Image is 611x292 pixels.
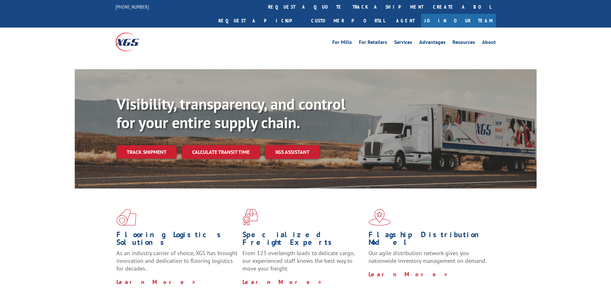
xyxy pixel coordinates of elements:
[265,145,320,159] a: XGS ASSISTANT
[390,14,421,28] a: Agent
[242,231,364,249] h1: Specialized Freight Experts
[116,145,177,159] a: Track shipment
[419,40,446,47] a: Advantages
[421,14,496,28] a: Join Our Team
[115,4,149,10] a: [PHONE_NUMBER]
[332,40,352,47] a: For Mills
[453,40,475,47] a: Resources
[116,94,345,132] b: Visibility, transparency, and control for your entire supply chain.
[116,231,238,249] h1: Flooring Logistics Solutions
[214,14,306,28] a: Request a pickup
[116,249,237,272] span: As an industry carrier of choice, XGS has brought innovation and dedication to flooring logistics...
[116,209,136,226] img: xgs-icon-total-supply-chain-intelligence-red
[369,249,487,264] span: Our agile distribution network gives you nationwide inventory management on demand.
[242,209,258,226] img: xgs-icon-focused-on-flooring-red
[182,145,260,159] a: Calculate transit time
[242,278,322,286] a: Learn More >
[394,40,412,47] a: Services
[482,40,496,47] a: About
[369,209,391,226] img: xgs-icon-flagship-distribution-model-red
[369,271,448,278] a: Learn More >
[306,14,390,28] a: Customer Portal
[359,40,387,47] a: For Retailers
[369,231,490,249] h1: Flagship Distribution Model
[242,249,364,278] p: From 123 overlength loads to delicate cargo, our experienced staff knows the best way to move you...
[116,278,196,286] a: Learn More >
